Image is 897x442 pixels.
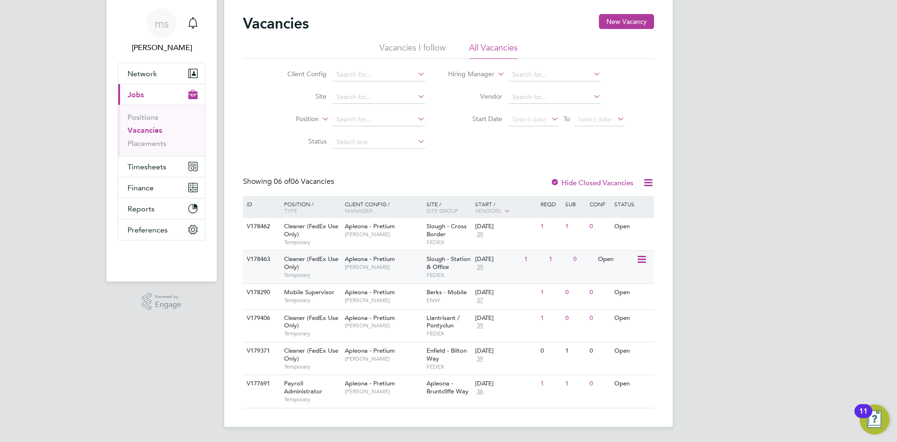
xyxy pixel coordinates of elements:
span: Site Group [427,207,458,214]
a: Vacancies [128,126,162,135]
span: Jobs [128,90,144,99]
div: Open [612,310,653,327]
span: To [561,113,573,125]
span: Apleona - Pretium [345,347,395,355]
div: Open [612,375,653,392]
span: [PERSON_NAME] [345,263,422,271]
div: 1 [538,375,562,392]
div: V178462 [244,218,277,235]
span: Cleaner (FedEx Use Only) [284,314,338,330]
input: Search for... [509,68,601,81]
span: Enfield - Bilton Way [427,347,467,362]
div: Sub [563,196,587,212]
button: Jobs [118,84,205,105]
span: Slough - Station & Office [427,255,470,271]
span: Apleona - Pretium [345,288,395,296]
div: Position / [277,196,342,218]
button: New Vacancy [599,14,654,29]
span: Mobile Supervisor [284,288,335,296]
div: Site / [424,196,473,218]
span: Select date [578,115,612,123]
span: FEDEX [427,271,471,279]
img: berryrecruitment-logo-retina.png [135,250,189,265]
div: 0 [587,375,612,392]
div: [DATE] [475,314,536,322]
div: 0 [563,310,587,327]
span: [PERSON_NAME] [345,322,422,329]
h2: Vacancies [243,14,309,33]
span: [PERSON_NAME] [345,388,422,395]
button: Open Resource Center, 11 new notifications [860,405,890,435]
a: Placements [128,139,166,148]
span: Network [128,69,157,78]
li: All Vacancies [469,42,518,59]
span: Temporary [284,239,340,246]
div: [DATE] [475,255,520,263]
div: [DATE] [475,347,536,355]
div: Conf [587,196,612,212]
a: ms[PERSON_NAME] [118,8,206,53]
span: Reports [128,204,155,213]
input: Search for... [333,113,425,126]
div: Open [612,284,653,301]
span: Apleona - Pretium [345,379,395,387]
div: 0 [587,284,612,301]
div: V178463 [244,251,277,268]
span: Cleaner (FedEx Use Only) [284,255,338,271]
div: Open [596,251,636,268]
span: Manager [345,207,372,214]
div: [DATE] [475,223,536,231]
label: Hiring Manager [441,70,494,79]
span: Select date [512,115,546,123]
div: Open [612,218,653,235]
span: Cleaner (FedEx Use Only) [284,222,338,238]
button: Reports [118,198,205,219]
label: Status [273,137,327,145]
a: Positions [128,113,158,122]
span: FEDEX [427,330,471,337]
div: ID [244,196,277,212]
span: Apleona - Pretium [345,255,395,263]
span: [PERSON_NAME] [345,355,422,362]
input: Search for... [509,91,601,104]
div: Jobs [118,105,205,156]
span: Llantrisant / Pontyclun [427,314,460,330]
div: 11 [859,411,868,423]
a: Powered byEngage [142,293,182,311]
span: 36 [475,388,484,396]
span: FEDEX [427,239,471,246]
span: Cleaner (FedEx Use Only) [284,347,338,362]
div: [DATE] [475,380,536,388]
span: Temporary [284,396,340,403]
span: Type [284,207,297,214]
span: Apleona - Pretium [345,222,395,230]
span: Apleona - Pretium [345,314,395,322]
div: V178290 [244,284,277,301]
span: ms [155,17,169,29]
div: 1 [547,251,571,268]
div: 1 [538,310,562,327]
div: 1 [563,218,587,235]
div: 1 [563,342,587,360]
div: 1 [538,218,562,235]
span: Temporary [284,297,340,304]
div: V179406 [244,310,277,327]
span: Powered by [155,293,181,301]
span: Berks - Mobile [427,288,467,296]
div: 1 [563,375,587,392]
div: 1 [538,284,562,301]
label: Position [265,115,319,124]
label: Hide Closed Vacancies [550,178,634,187]
div: Reqd [538,196,562,212]
button: Network [118,63,205,84]
span: 06 Vacancies [274,177,334,186]
span: Temporary [284,330,340,337]
div: V177691 [244,375,277,392]
div: 0 [571,251,595,268]
div: Showing [243,177,336,187]
span: Finance [128,183,154,192]
label: Start Date [448,115,502,123]
li: Vacancies I follow [379,42,446,59]
input: Search for... [333,91,425,104]
div: Open [612,342,653,360]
